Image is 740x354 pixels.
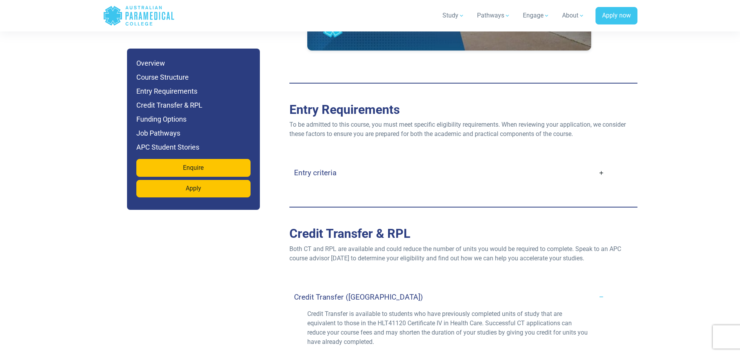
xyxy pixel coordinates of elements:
[307,309,591,347] p: Credit Transfer is available to students who have previously completed units of study that are eq...
[518,5,554,26] a: Engage
[472,5,515,26] a: Pathways
[103,3,175,28] a: Australian Paramedical College
[289,244,637,263] p: Both CT and RPL are available and could reduce the number of units you would be required to compl...
[294,293,423,302] h4: Credit Transfer ([GEOGRAPHIC_DATA])
[557,5,589,26] a: About
[289,120,637,139] p: To be admitted to this course, you must meet specific eligibility requirements. When reviewing yo...
[294,288,604,306] a: Credit Transfer ([GEOGRAPHIC_DATA])
[289,102,637,117] h2: Entry Requirements
[438,5,469,26] a: Study
[289,226,637,241] h2: Credit Transfer & RPL
[595,7,637,25] a: Apply now
[294,164,604,182] a: Entry criteria
[294,168,336,177] h4: Entry criteria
